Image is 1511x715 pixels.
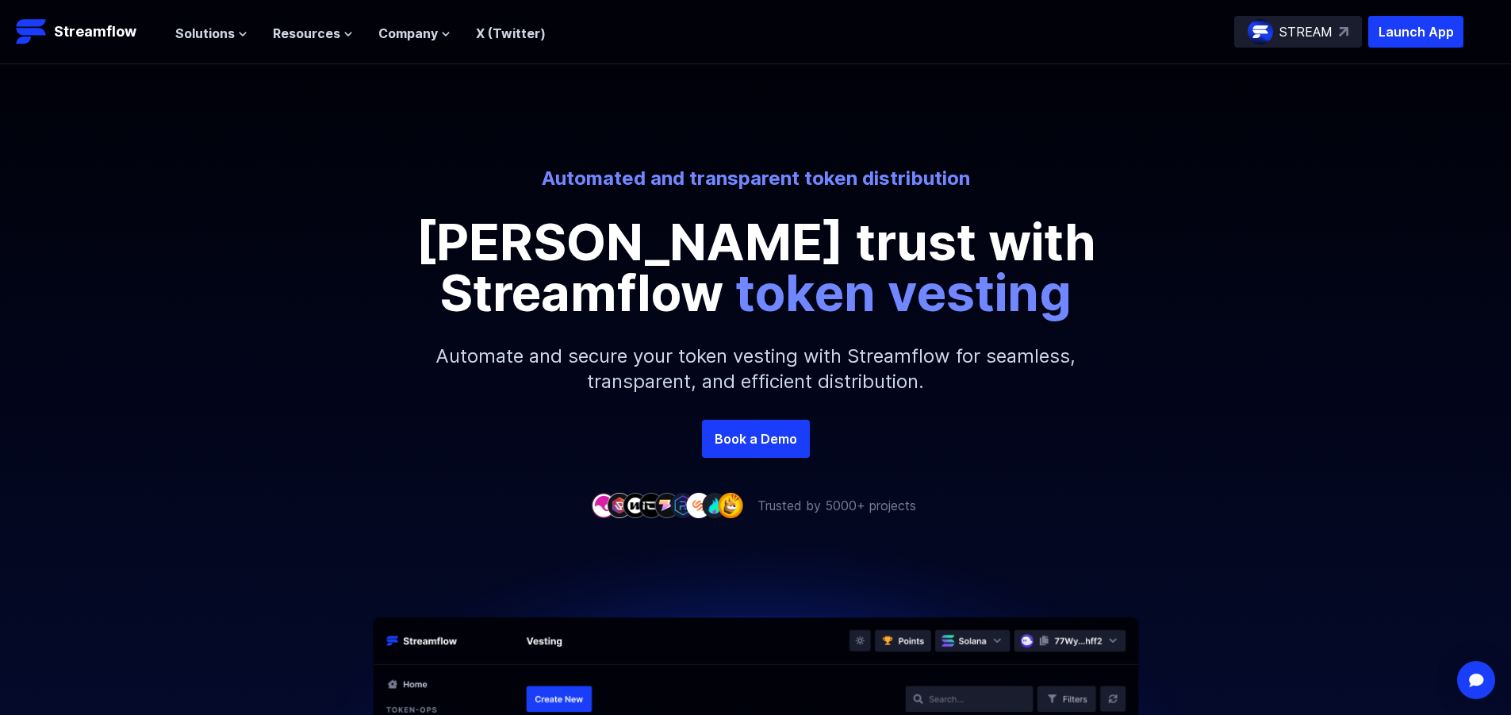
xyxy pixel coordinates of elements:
[16,16,159,48] a: Streamflow
[757,496,916,515] p: Trusted by 5000+ projects
[1248,19,1273,44] img: streamflow-logo-circle.png
[639,493,664,517] img: company-4
[654,493,680,517] img: company-5
[1339,27,1348,37] img: top-right-arrow.svg
[1368,16,1463,48] button: Launch App
[175,24,247,43] button: Solutions
[476,25,546,41] a: X (Twitter)
[175,24,235,43] span: Solutions
[623,493,648,517] img: company-3
[1234,16,1362,48] a: STREAM
[316,166,1195,191] p: Automated and transparent token distribution
[415,318,1097,420] p: Automate and secure your token vesting with Streamflow for seamless, transparent, and efficient d...
[702,420,810,458] a: Book a Demo
[591,493,616,517] img: company-1
[54,21,136,43] p: Streamflow
[378,24,438,43] span: Company
[16,16,48,48] img: Streamflow Logo
[273,24,340,43] span: Resources
[686,493,711,517] img: company-7
[1457,661,1495,699] div: Open Intercom Messenger
[1279,22,1333,41] p: STREAM
[670,493,696,517] img: company-6
[399,217,1113,318] p: [PERSON_NAME] trust with Streamflow
[378,24,451,43] button: Company
[702,493,727,517] img: company-8
[273,24,353,43] button: Resources
[607,493,632,517] img: company-2
[735,262,1072,323] span: token vesting
[718,493,743,517] img: company-9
